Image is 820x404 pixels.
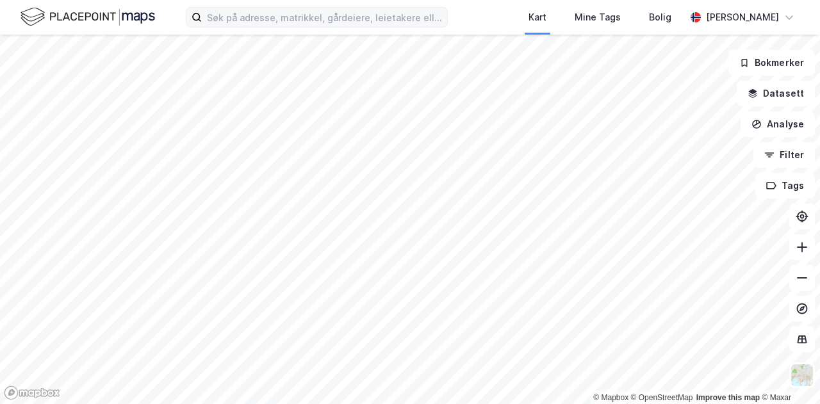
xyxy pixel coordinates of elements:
[575,10,621,25] div: Mine Tags
[649,10,671,25] div: Bolig
[756,343,820,404] iframe: Chat Widget
[529,10,546,25] div: Kart
[202,8,447,27] input: Søk på adresse, matrikkel, gårdeiere, leietakere eller personer
[706,10,779,25] div: [PERSON_NAME]
[20,6,155,28] img: logo.f888ab2527a4732fd821a326f86c7f29.svg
